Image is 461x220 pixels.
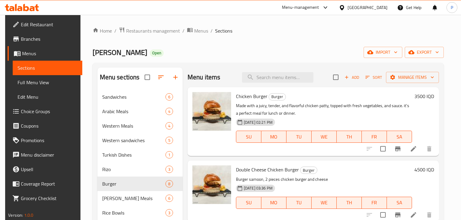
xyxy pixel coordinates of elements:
[21,180,77,187] span: Coverage Report
[8,162,82,177] a: Upsell
[21,108,77,115] span: Choice Groups
[97,177,183,191] div: Burger8
[102,180,165,187] div: Burger
[114,27,116,34] li: /
[405,47,444,58] button: export
[8,191,82,206] a: Grocery Checklist
[364,73,384,82] button: Sort
[21,195,77,202] span: Grocery Checklist
[21,35,77,43] span: Branches
[166,167,173,172] span: 3
[102,166,165,173] span: Rizo
[100,73,140,82] h2: Menu sections
[451,4,453,11] span: P
[386,72,439,83] button: Manage items
[422,142,436,156] button: delete
[387,197,412,209] button: SA
[215,27,232,34] span: Sections
[93,27,444,35] nav: breadcrumb
[368,49,397,56] span: import
[8,17,82,32] a: Edit Restaurant
[236,197,261,209] button: SU
[166,181,173,187] span: 8
[236,176,412,183] p: Burger samoon, 2 pieces chicken burger and cheese
[102,93,165,100] span: Sandwiches
[102,151,165,158] span: Turkish Dishes
[154,70,168,84] span: Sort sections
[289,198,309,207] span: TU
[97,104,183,119] div: Arabic Meals4
[377,142,389,155] span: Select to update
[150,50,164,56] span: Open
[261,131,286,143] button: MO
[312,197,337,209] button: WE
[211,27,213,34] li: /
[102,122,165,129] span: Western Meals
[97,162,183,177] div: Rizo3
[300,167,317,174] div: Burger
[166,152,173,158] span: 1
[269,93,286,100] span: Burger
[166,196,173,201] span: 6
[242,72,313,83] input: search
[102,195,165,202] div: Doner Meals
[348,4,387,11] div: [GEOGRAPHIC_DATA]
[166,109,173,114] span: 4
[261,197,286,209] button: MO
[337,131,362,143] button: TH
[329,71,342,84] span: Select section
[337,197,362,209] button: TH
[314,132,334,141] span: WE
[365,74,382,81] span: Sort
[187,27,208,35] a: Menus
[389,132,410,141] span: SA
[414,92,434,100] h6: 3500 IQD
[391,142,405,156] button: Branch-specific-item
[364,47,402,58] button: import
[389,198,410,207] span: SA
[8,46,82,61] a: Menus
[97,191,183,206] div: [PERSON_NAME] Meals6
[126,27,180,34] span: Restaurants management
[410,49,439,56] span: export
[97,148,183,162] div: Turkish Dishes1
[8,119,82,133] a: Coupons
[269,93,286,100] div: Burger
[165,122,173,129] div: items
[8,148,82,162] a: Menu disclaimer
[21,137,77,144] span: Promotions
[8,177,82,191] a: Coverage Report
[410,211,417,218] a: Edit menu item
[102,195,165,202] span: [PERSON_NAME] Meals
[236,165,299,174] span: Double Cheese Chicken Burger
[194,27,208,34] span: Menus
[342,73,361,82] span: Add item
[282,4,319,11] div: Menu-management
[192,92,231,131] img: Chicken Burger
[236,102,412,117] p: Made with a juicy, tender, and flavorful chicken patty, topped with fresh vegetables, and sauce. ...
[18,79,77,86] span: Full Menu View
[236,131,261,143] button: SU
[13,90,82,104] a: Edit Menu
[362,131,387,143] button: FR
[264,132,284,141] span: MO
[119,27,180,35] a: Restaurants management
[364,132,384,141] span: FR
[286,131,312,143] button: TU
[18,93,77,100] span: Edit Menu
[165,180,173,187] div: items
[93,46,147,59] span: [PERSON_NAME]
[391,74,434,81] span: Manage items
[166,123,173,129] span: 4
[21,21,77,28] span: Edit Restaurant
[141,71,154,84] span: Select all sections
[166,138,173,143] span: 5
[239,132,259,141] span: SU
[8,104,82,119] a: Choice Groups
[264,198,284,207] span: MO
[22,50,77,57] span: Menus
[344,74,360,81] span: Add
[342,73,361,82] button: Add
